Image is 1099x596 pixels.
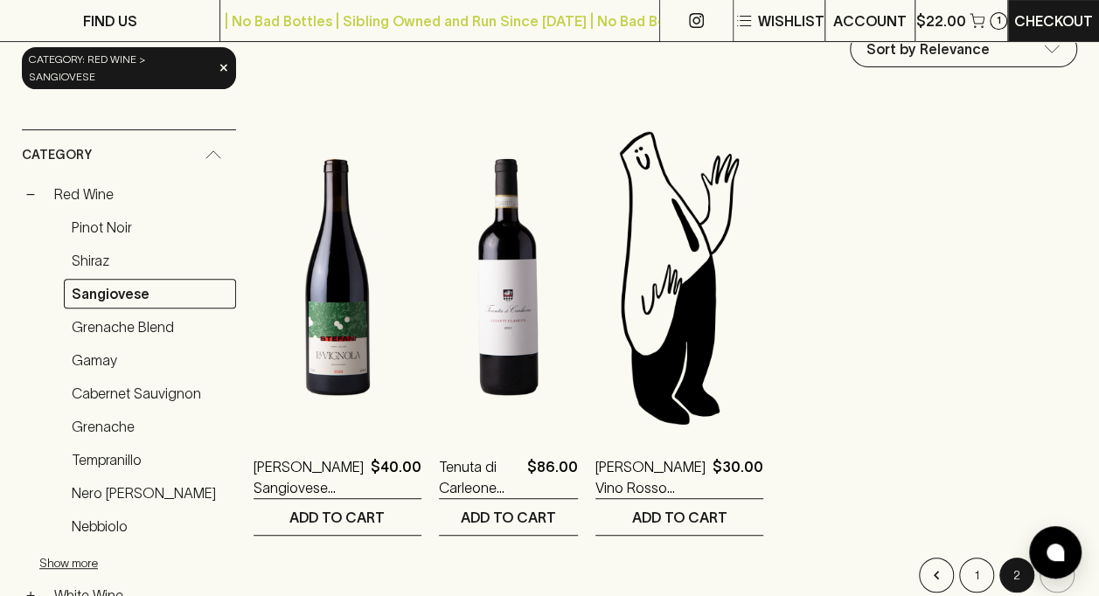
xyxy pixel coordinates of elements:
[916,10,966,31] p: $22.00
[595,124,763,430] img: Blackhearts & Sparrows Man
[29,51,213,86] span: Category: red wine > sangiovese
[439,124,578,430] img: Tenuta di Carleone Chianti Classico 2021
[64,345,236,375] a: Gamay
[64,511,236,541] a: Nebbiolo
[999,558,1034,593] button: page 2
[254,124,421,430] img: Alessandro Stefani La Vignola Sangiovese 2023
[758,10,824,31] p: Wishlist
[254,499,421,535] button: ADD TO CART
[64,312,236,342] a: Grenache Blend
[959,558,994,593] button: Go to page 1
[632,507,727,528] p: ADD TO CART
[64,445,236,475] a: Tempranillo
[64,212,236,242] a: Pinot Noir
[866,38,990,59] p: Sort by Relevance
[83,10,137,31] p: FIND US
[833,10,907,31] p: ACCOUNT
[46,179,236,209] a: Red Wine
[527,456,578,498] p: $86.00
[64,378,236,408] a: Cabernet Sauvignon
[439,456,520,498] a: Tenuta di Carleone Chianti Classico 2021
[461,507,556,528] p: ADD TO CART
[851,31,1076,66] div: Sort by Relevance
[64,478,236,508] a: Nero [PERSON_NAME]
[439,499,578,535] button: ADD TO CART
[371,456,421,498] p: $40.00
[64,246,236,275] a: Shiraz
[39,544,268,580] button: Show more
[595,456,706,498] a: [PERSON_NAME] Vino Rosso Sangiovese Tempranillo 2023
[919,558,954,593] button: Go to previous page
[1014,10,1093,31] p: Checkout
[22,185,39,203] button: −
[219,59,229,77] span: ×
[22,144,92,166] span: Category
[64,279,236,308] a: Sangiovese
[22,130,236,180] div: Category
[1047,544,1064,561] img: bubble-icon
[289,507,385,528] p: ADD TO CART
[254,456,364,498] a: [PERSON_NAME] Sangiovese 2023
[254,558,1077,593] nav: pagination navigation
[64,412,236,441] a: Grenache
[996,16,1000,25] p: 1
[595,499,763,535] button: ADD TO CART
[713,456,763,498] p: $30.00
